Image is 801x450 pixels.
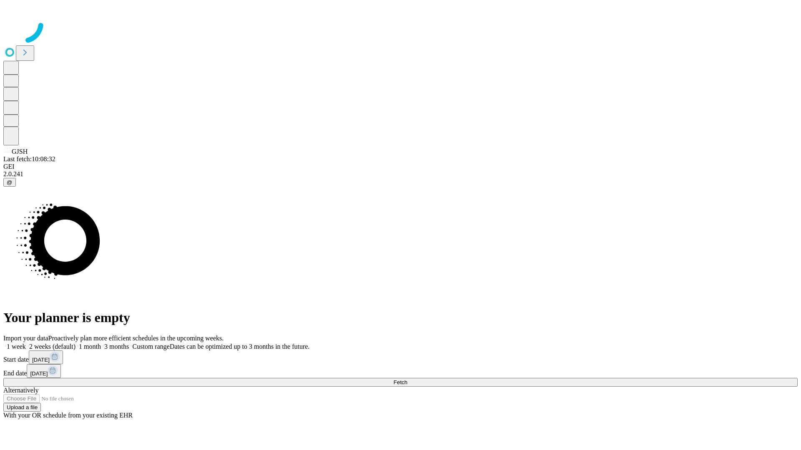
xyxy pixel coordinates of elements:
[30,370,48,377] span: [DATE]
[3,364,798,378] div: End date
[393,379,407,385] span: Fetch
[170,343,310,350] span: Dates can be optimized up to 3 months in the future.
[3,170,798,178] div: 2.0.241
[7,179,13,185] span: @
[79,343,101,350] span: 1 month
[3,378,798,387] button: Fetch
[3,155,55,162] span: Last fetch: 10:08:32
[132,343,169,350] span: Custom range
[104,343,129,350] span: 3 months
[48,335,224,342] span: Proactively plan more efficient schedules in the upcoming weeks.
[7,343,26,350] span: 1 week
[12,148,28,155] span: GJSH
[29,343,76,350] span: 2 weeks (default)
[3,403,41,412] button: Upload a file
[32,357,50,363] span: [DATE]
[27,364,61,378] button: [DATE]
[3,310,798,325] h1: Your planner is empty
[3,412,133,419] span: With your OR schedule from your existing EHR
[3,387,38,394] span: Alternatively
[3,163,798,170] div: GEI
[3,178,16,187] button: @
[3,335,48,342] span: Import your data
[29,350,63,364] button: [DATE]
[3,350,798,364] div: Start date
